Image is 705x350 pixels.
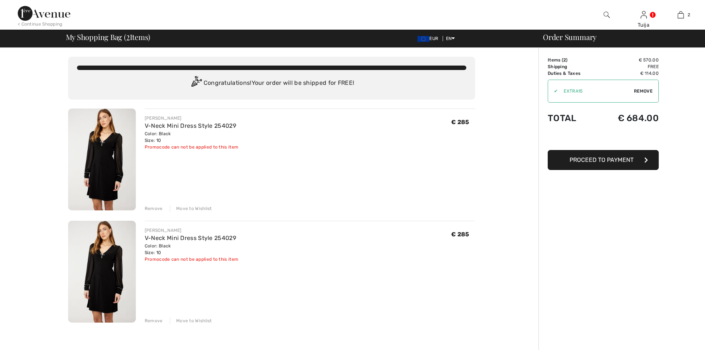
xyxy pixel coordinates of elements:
span: € 285 [451,231,469,238]
div: Tuija [625,21,662,29]
img: Euro [417,36,429,42]
div: Move to Wishlist [170,205,212,212]
span: 2 [126,31,130,41]
img: My Info [641,10,647,19]
div: < Continue Shopping [18,21,63,27]
td: Items ( ) [548,57,597,63]
img: search the website [604,10,610,19]
img: V-Neck Mini Dress Style 254029 [68,109,136,210]
div: [PERSON_NAME] [145,115,238,121]
div: Congratulations! Your order will be shipped for FREE! [77,76,466,91]
span: € 285 [451,119,469,126]
div: Color: Black Size: 10 [145,243,238,256]
td: Duties & Taxes [548,70,597,77]
div: Order Summary [534,33,701,41]
td: € 570.00 [597,57,659,63]
div: Promocode can not be applied to this item [145,256,238,263]
span: My Shopping Bag ( Items) [66,33,151,41]
span: EUR [417,36,441,41]
td: Shipping [548,63,597,70]
img: V-Neck Mini Dress Style 254029 [68,221,136,323]
button: Proceed to Payment [548,150,659,170]
div: Promocode can not be applied to this item [145,144,238,150]
img: 1ère Avenue [18,6,70,21]
iframe: PayPal [548,131,659,147]
td: Total [548,106,597,131]
a: V-Neck Mini Dress Style 254029 [145,122,236,129]
div: Move to Wishlist [170,317,212,324]
div: Color: Black Size: 10 [145,130,238,144]
div: ✔ [548,88,558,94]
span: Remove [634,88,652,94]
a: Sign In [641,11,647,18]
a: V-Neck Mini Dress Style 254029 [145,234,236,241]
td: € 684.00 [597,106,659,131]
img: My Bag [678,10,684,19]
td: € 114.00 [597,70,659,77]
span: EN [446,36,455,41]
div: [PERSON_NAME] [145,227,238,234]
span: 2 [688,11,690,18]
td: Free [597,63,659,70]
span: Proceed to Payment [570,156,634,163]
input: Promo code [558,80,634,102]
span: 2 [563,57,566,63]
a: 2 [662,10,699,19]
div: Remove [145,205,163,212]
div: Remove [145,317,163,324]
img: Congratulation2.svg [189,76,204,91]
